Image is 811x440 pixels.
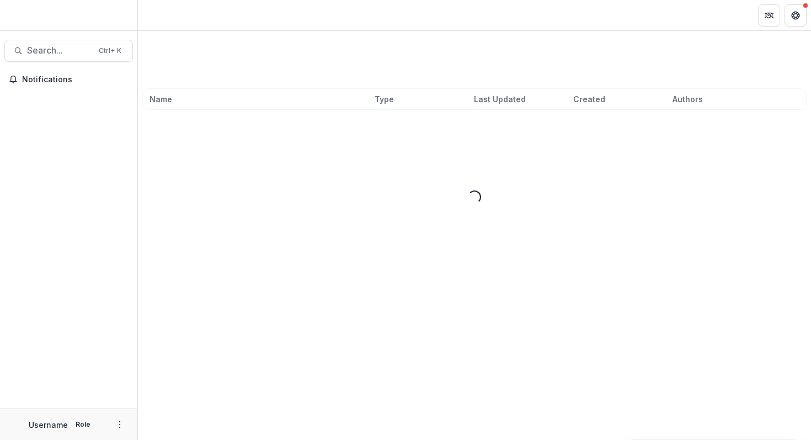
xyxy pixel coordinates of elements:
span: Notifications [22,75,129,84]
span: Search... [27,45,92,56]
button: Notifications [4,71,133,88]
span: Created [573,93,605,105]
span: Last Updated [474,93,526,105]
span: Type [375,93,394,105]
button: More [113,418,126,431]
p: Role [72,420,94,430]
p: Username [29,419,68,431]
span: Name [150,93,172,105]
button: Get Help [785,4,807,26]
span: Authors [673,93,703,105]
button: Search... [4,40,133,62]
button: Partners [758,4,780,26]
div: Ctrl + K [97,45,124,57]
